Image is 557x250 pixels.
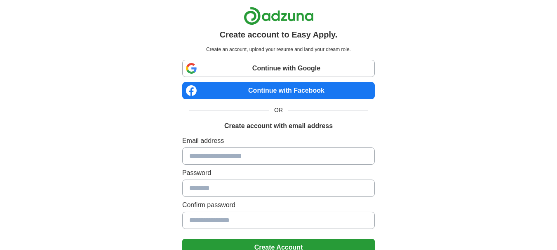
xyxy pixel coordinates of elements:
[182,136,375,146] label: Email address
[269,106,288,114] span: OR
[182,168,375,178] label: Password
[244,7,314,25] img: Adzuna logo
[220,28,338,41] h1: Create account to Easy Apply.
[184,46,373,53] p: Create an account, upload your resume and land your dream role.
[182,82,375,99] a: Continue with Facebook
[224,121,333,131] h1: Create account with email address
[182,60,375,77] a: Continue with Google
[182,200,375,210] label: Confirm password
